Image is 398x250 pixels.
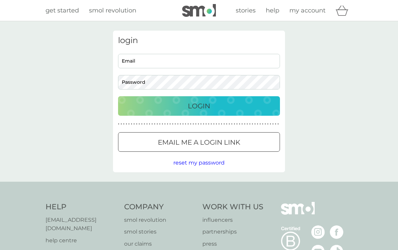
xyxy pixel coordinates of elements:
[278,122,279,126] p: ●
[202,240,263,248] a: press
[175,122,176,126] p: ●
[46,7,79,14] span: get started
[188,101,210,111] p: Login
[202,216,263,224] a: influencers
[229,122,230,126] p: ●
[124,202,196,212] h4: Company
[193,122,194,126] p: ●
[172,122,173,126] p: ●
[126,122,127,126] p: ●
[289,7,325,14] span: my account
[139,122,140,126] p: ●
[266,6,279,15] a: help
[254,122,256,126] p: ●
[275,122,276,126] p: ●
[265,122,266,126] p: ●
[330,225,343,239] img: visit the smol Facebook page
[252,122,253,126] p: ●
[123,122,124,126] p: ●
[46,6,79,15] a: get started
[89,6,136,15] a: smol revolution
[151,122,153,126] p: ●
[216,122,217,126] p: ●
[144,122,145,126] p: ●
[221,122,222,126] p: ●
[195,122,197,126] p: ●
[124,216,196,224] a: smol revolution
[281,202,315,225] img: smol
[224,122,225,126] p: ●
[182,122,184,126] p: ●
[231,122,233,126] p: ●
[208,122,209,126] p: ●
[167,122,168,126] p: ●
[177,122,178,126] p: ●
[124,240,196,248] a: our claims
[259,122,261,126] p: ●
[267,122,268,126] p: ●
[131,122,132,126] p: ●
[200,122,202,126] p: ●
[203,122,204,126] p: ●
[157,122,158,126] p: ●
[182,4,216,17] img: smol
[46,202,117,212] h4: Help
[213,122,215,126] p: ●
[205,122,207,126] p: ●
[159,122,161,126] p: ●
[202,202,263,212] h4: Work With Us
[46,216,117,233] a: [EMAIL_ADDRESS][DOMAIN_NAME]
[146,122,148,126] p: ●
[141,122,143,126] p: ●
[236,122,238,126] p: ●
[185,122,186,126] p: ●
[124,227,196,236] a: smol stories
[247,122,248,126] p: ●
[211,122,212,126] p: ●
[218,122,220,126] p: ●
[158,137,240,148] p: Email me a login link
[266,7,279,14] span: help
[129,122,130,126] p: ●
[118,36,280,45] h3: login
[89,7,136,14] span: smol revolution
[118,122,119,126] p: ●
[202,227,263,236] a: partnerships
[170,122,171,126] p: ●
[244,122,246,126] p: ●
[118,132,280,152] button: Email me a login link
[336,4,352,17] div: basket
[134,122,135,126] p: ●
[180,122,181,126] p: ●
[188,122,189,126] p: ●
[236,6,256,15] a: stories
[257,122,258,126] p: ●
[226,122,227,126] p: ●
[198,122,199,126] p: ●
[136,122,137,126] p: ●
[239,122,240,126] p: ●
[121,122,122,126] p: ●
[190,122,192,126] p: ●
[154,122,155,126] p: ●
[173,158,225,167] button: reset my password
[234,122,235,126] p: ●
[289,6,325,15] a: my account
[173,159,225,166] span: reset my password
[241,122,243,126] p: ●
[162,122,163,126] p: ●
[118,96,280,116] button: Login
[164,122,166,126] p: ●
[270,122,271,126] p: ●
[46,236,117,245] a: help centre
[249,122,251,126] p: ●
[149,122,150,126] p: ●
[236,7,256,14] span: stories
